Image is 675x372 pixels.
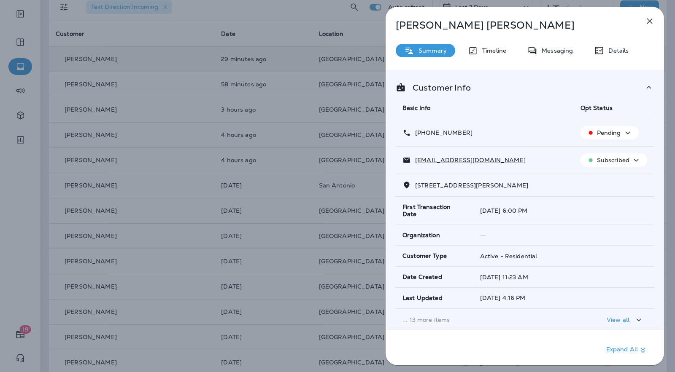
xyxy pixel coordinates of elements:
button: Expand All [603,343,651,358]
button: Pending [580,126,639,139]
p: Messaging [537,47,573,54]
p: Subscribed [597,157,629,163]
span: Basic Info [402,104,430,112]
p: ... 13 more items [402,316,567,323]
span: Active - Residential [480,252,537,260]
p: Expand All [606,345,648,355]
p: Timeline [478,47,506,54]
p: [PHONE_NUMBER] [411,129,472,136]
span: [DATE] 11:23 AM [480,273,528,281]
span: Date Created [402,273,442,281]
p: Details [604,47,629,54]
span: Customer Type [402,252,447,260]
p: [EMAIL_ADDRESS][DOMAIN_NAME] [411,157,526,163]
span: Last Updated [402,294,443,302]
button: View all [603,312,647,328]
p: Pending [597,129,621,136]
p: Summary [414,47,447,54]
span: [DATE] 4:16 PM [480,294,526,302]
button: Subscribed [580,153,647,167]
span: Opt Status [580,104,613,112]
span: [DATE] 6:00 PM [480,207,528,214]
p: [PERSON_NAME] [PERSON_NAME] [396,19,626,31]
span: [STREET_ADDRESS][PERSON_NAME] [415,182,528,189]
span: First Transaction Date [402,203,467,218]
span: -- [480,231,486,239]
p: Customer Info [406,84,471,91]
p: View all [607,316,629,323]
span: Organization [402,232,440,239]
